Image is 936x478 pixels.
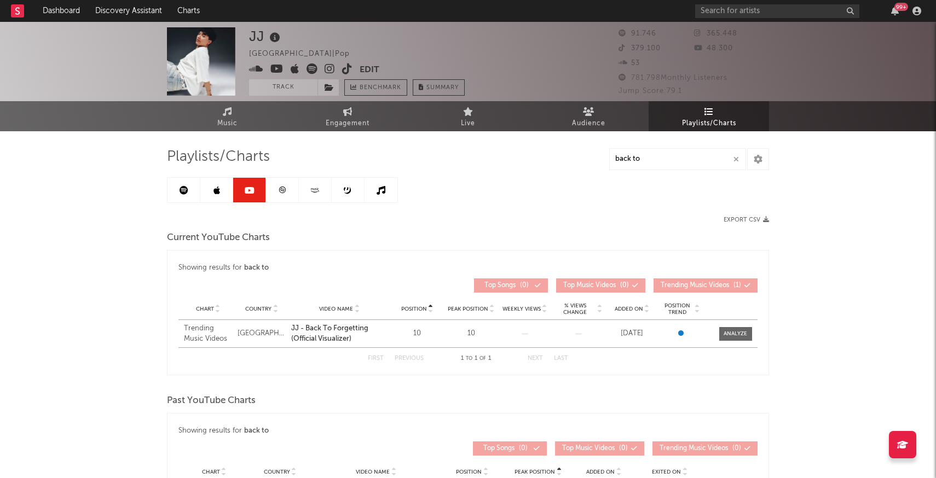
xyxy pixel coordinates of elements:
[360,63,379,77] button: Edit
[244,424,269,438] div: back to
[245,306,271,312] span: Country
[563,282,629,289] span: ( 0 )
[619,88,682,95] span: Jump Score: 79.1
[554,302,596,316] span: % Views Change
[167,231,270,244] span: Current YouTube Charts
[461,117,475,130] span: Live
[408,101,528,131] a: Live
[287,101,408,131] a: Engagement
[654,278,758,293] button: Trending Music Videos(1)
[202,469,220,475] span: Chart
[167,150,270,164] span: Playlists/Charts
[178,424,758,438] div: Showing results for
[356,469,390,475] span: Video Name
[608,328,656,339] div: [DATE]
[393,328,441,339] div: 10
[661,282,741,289] span: ( 1 )
[291,323,388,345] a: JJ - Back To Forgetting (Official Visualizer)
[563,282,616,289] span: Top Music Videos
[184,323,232,345] div: Trending Music Videos
[264,469,290,475] span: Country
[484,282,516,289] span: Top Songs
[502,306,541,312] span: Weekly Views
[894,3,908,11] div: 99 +
[249,79,317,96] button: Track
[483,445,515,452] span: Top Songs
[724,217,769,223] button: Export CSV
[360,81,401,95] span: Benchmark
[528,101,649,131] a: Audience
[344,79,407,96] a: Benchmark
[167,101,287,131] a: Music
[555,441,644,456] button: Top Music Videos(0)
[217,117,238,130] span: Music
[694,45,733,52] span: 48.300
[196,306,214,312] span: Chart
[586,469,615,475] span: Added On
[662,302,694,316] span: Position Trend
[401,306,427,312] span: Position
[682,117,736,130] span: Playlists/Charts
[619,74,727,81] span: 781.798 Monthly Listeners
[474,278,548,293] button: Top Songs(0)
[167,394,256,407] span: Past YouTube Charts
[619,60,640,67] span: 53
[660,445,728,452] span: Trending Music Videos
[562,445,628,452] span: ( 0 )
[652,469,681,475] span: Exited On
[326,117,369,130] span: Engagement
[456,469,482,475] span: Position
[446,352,506,365] div: 1 1 1
[694,30,737,37] span: 365.448
[473,441,547,456] button: Top Songs(0)
[572,117,605,130] span: Audience
[695,4,859,18] input: Search for artists
[249,48,362,61] div: [GEOGRAPHIC_DATA] | Pop
[660,445,741,452] span: ( 0 )
[619,45,661,52] span: 379.100
[556,278,645,293] button: Top Music Videos(0)
[238,328,286,339] div: [GEOGRAPHIC_DATA]
[652,441,758,456] button: Trending Music Videos(0)
[368,355,384,362] button: First
[448,306,488,312] span: Peak Position
[619,30,656,37] span: 91.746
[426,85,459,91] span: Summary
[480,445,530,452] span: ( 0 )
[515,469,555,475] span: Peak Position
[479,356,486,361] span: of
[562,445,615,452] span: Top Music Videos
[244,261,269,275] div: back to
[528,355,543,362] button: Next
[649,101,769,131] a: Playlists/Charts
[615,306,643,312] span: Added On
[661,282,729,289] span: Trending Music Videos
[481,282,531,289] span: ( 0 )
[249,27,283,45] div: JJ
[319,306,353,312] span: Video Name
[891,7,899,15] button: 99+
[554,355,568,362] button: Last
[395,355,424,362] button: Previous
[609,148,746,170] input: Search Playlists/Charts
[466,356,472,361] span: to
[178,261,758,275] div: Showing results for
[413,79,465,96] button: Summary
[447,328,495,339] div: 10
